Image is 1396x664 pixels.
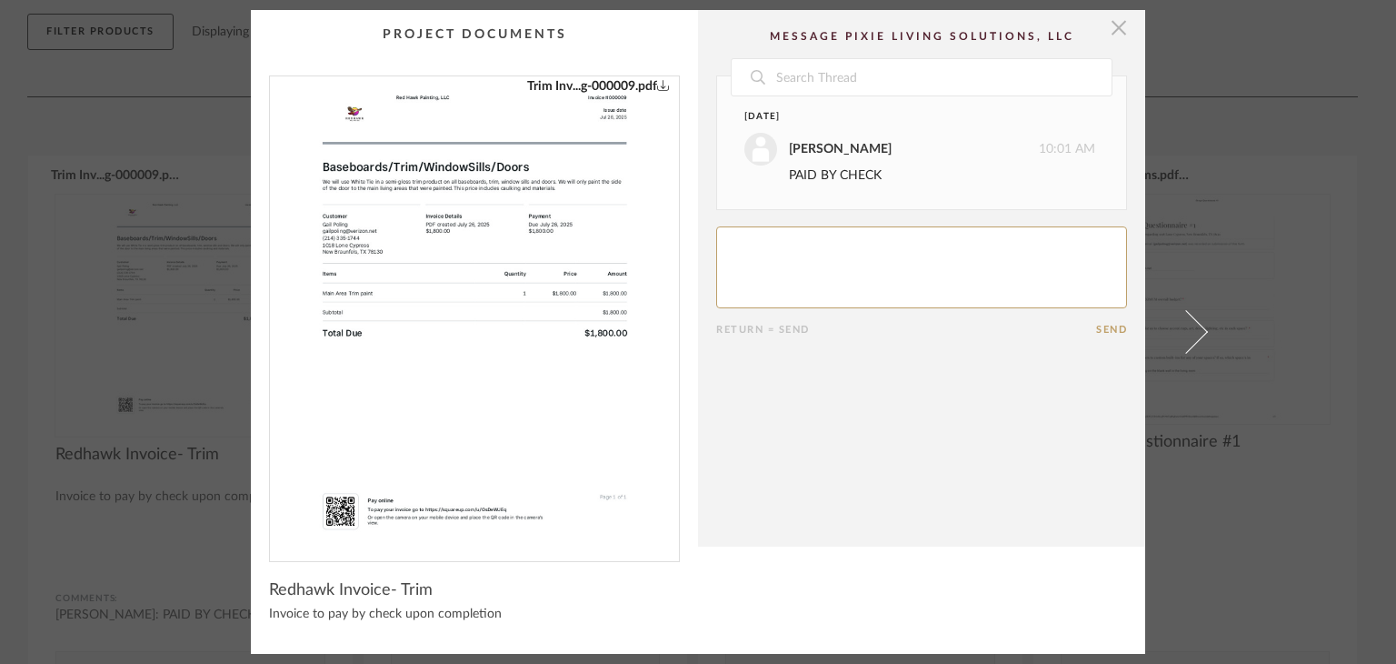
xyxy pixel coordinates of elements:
span: Redhawk Invoice- Trim [269,580,433,600]
div: 10:01 AM [744,133,1095,166]
div: [PERSON_NAME] [789,139,892,159]
div: Return = Send [716,324,1096,336]
img: 261e280f-3641-4ebd-8df1-9dbbae7911f6_1000x1000.jpg [293,76,656,547]
button: Send [1096,324,1127,336]
input: Search Thread [774,59,1112,96]
a: Trim Inv...g-000009.pdf [527,76,670,96]
div: Invoice to pay by check upon completion [269,608,680,622]
button: Close [1101,10,1137,46]
div: 0 [270,76,679,547]
div: PAID BY CHECK [789,166,1095,186]
div: [DATE] [744,110,1062,124]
